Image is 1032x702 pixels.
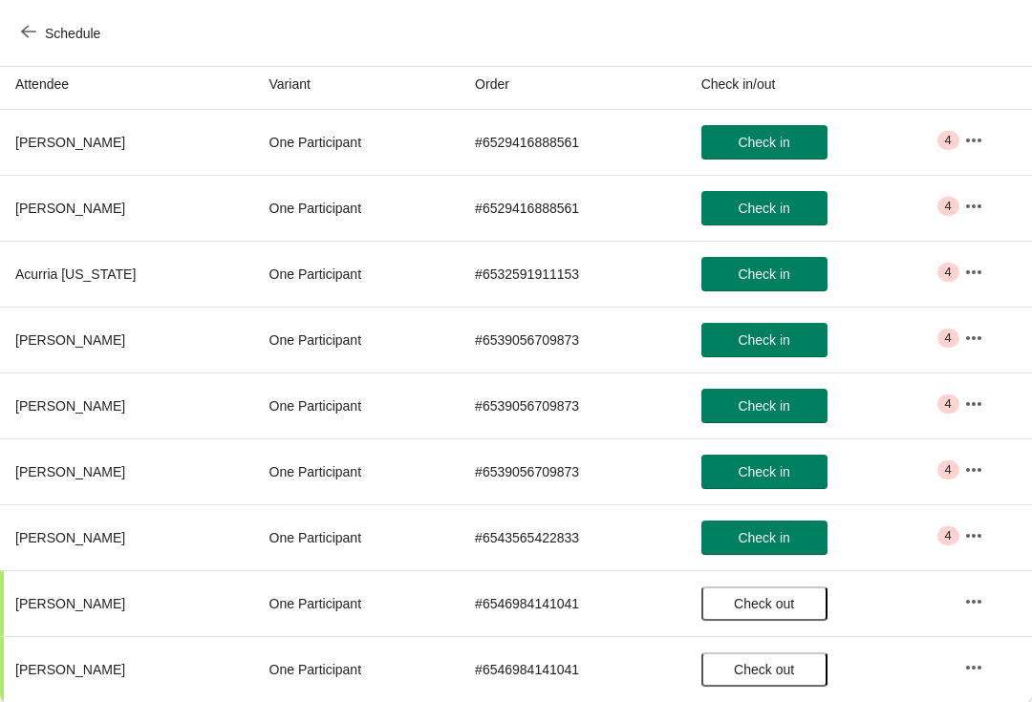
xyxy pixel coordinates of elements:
[15,662,125,677] span: [PERSON_NAME]
[734,596,794,611] span: Check out
[460,636,686,702] td: # 6546984141041
[254,110,461,175] td: One Participant
[15,201,125,216] span: [PERSON_NAME]
[460,504,686,570] td: # 6543565422833
[701,191,828,225] button: Check in
[738,398,789,414] span: Check in
[460,438,686,504] td: # 6539056709873
[15,135,125,150] span: [PERSON_NAME]
[45,26,100,41] span: Schedule
[701,389,828,423] button: Check in
[254,372,461,438] td: One Participant
[945,133,952,148] span: 4
[254,175,461,241] td: One Participant
[460,110,686,175] td: # 6529416888561
[460,372,686,438] td: # 6539056709873
[945,528,952,543] span: 4
[738,332,789,348] span: Check in
[15,398,125,414] span: [PERSON_NAME]
[701,521,828,555] button: Check in
[15,530,125,545] span: [PERSON_NAME]
[254,307,461,372] td: One Participant
[460,307,686,372] td: # 6539056709873
[686,59,949,110] th: Check in/out
[460,570,686,636] td: # 6546984141041
[701,652,828,687] button: Check out
[460,59,686,110] th: Order
[738,135,789,150] span: Check in
[945,199,952,214] span: 4
[701,455,828,489] button: Check in
[254,438,461,504] td: One Participant
[254,504,461,570] td: One Participant
[701,257,828,291] button: Check in
[945,462,952,478] span: 4
[10,16,116,51] button: Schedule
[738,464,789,479] span: Check in
[254,570,461,636] td: One Participant
[460,175,686,241] td: # 6529416888561
[738,201,789,216] span: Check in
[738,266,789,282] span: Check in
[945,265,952,280] span: 4
[945,396,952,412] span: 4
[15,332,125,348] span: [PERSON_NAME]
[254,59,461,110] th: Variant
[701,586,828,621] button: Check out
[734,662,794,677] span: Check out
[701,125,828,160] button: Check in
[254,241,461,307] td: One Participant
[15,464,125,479] span: [PERSON_NAME]
[460,241,686,307] td: # 6532591911153
[15,596,125,611] span: [PERSON_NAME]
[701,323,828,357] button: Check in
[15,266,136,282] span: Acurria [US_STATE]
[254,636,461,702] td: One Participant
[945,330,952,346] span: 4
[738,530,789,545] span: Check in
